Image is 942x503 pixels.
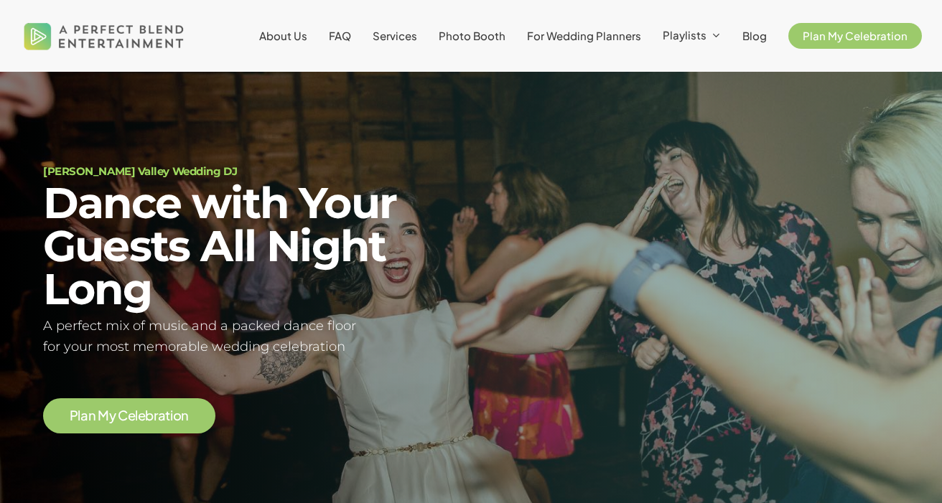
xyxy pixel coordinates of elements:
span: r [154,409,158,422]
span: b [145,409,154,422]
span: a [158,409,166,422]
span: y [109,409,116,422]
span: o [173,409,182,422]
span: e [128,409,136,422]
h1: [PERSON_NAME] Valley Wedding DJ [43,166,453,177]
span: Blog [742,29,767,42]
span: P [70,409,78,422]
a: Photo Booth [439,30,505,42]
span: Photo Booth [439,29,505,42]
h5: A perfect mix of music and a packed dance floor for your most memorable wedding celebration [43,316,453,357]
span: C [118,409,128,422]
a: Plan My Celebration [70,408,189,423]
span: a [80,409,88,422]
h2: Dance with Your Guests All Night Long [43,182,453,311]
span: Services [373,29,417,42]
span: About Us [259,29,307,42]
a: For Wedding Planners [527,30,641,42]
span: FAQ [329,29,351,42]
span: e [138,409,146,422]
span: n [88,409,96,422]
span: For Wedding Planners [527,29,641,42]
span: l [78,409,80,422]
span: l [135,409,138,422]
a: Blog [742,30,767,42]
span: t [165,409,170,422]
a: Plan My Celebration [788,30,922,42]
img: A Perfect Blend Entertainment [20,10,188,62]
span: n [181,409,189,422]
span: Playlists [663,28,706,42]
a: FAQ [329,30,351,42]
span: Plan My Celebration [803,29,908,42]
span: i [170,409,173,422]
span: M [98,409,109,422]
a: Playlists [663,29,721,42]
a: About Us [259,30,307,42]
a: Services [373,30,417,42]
